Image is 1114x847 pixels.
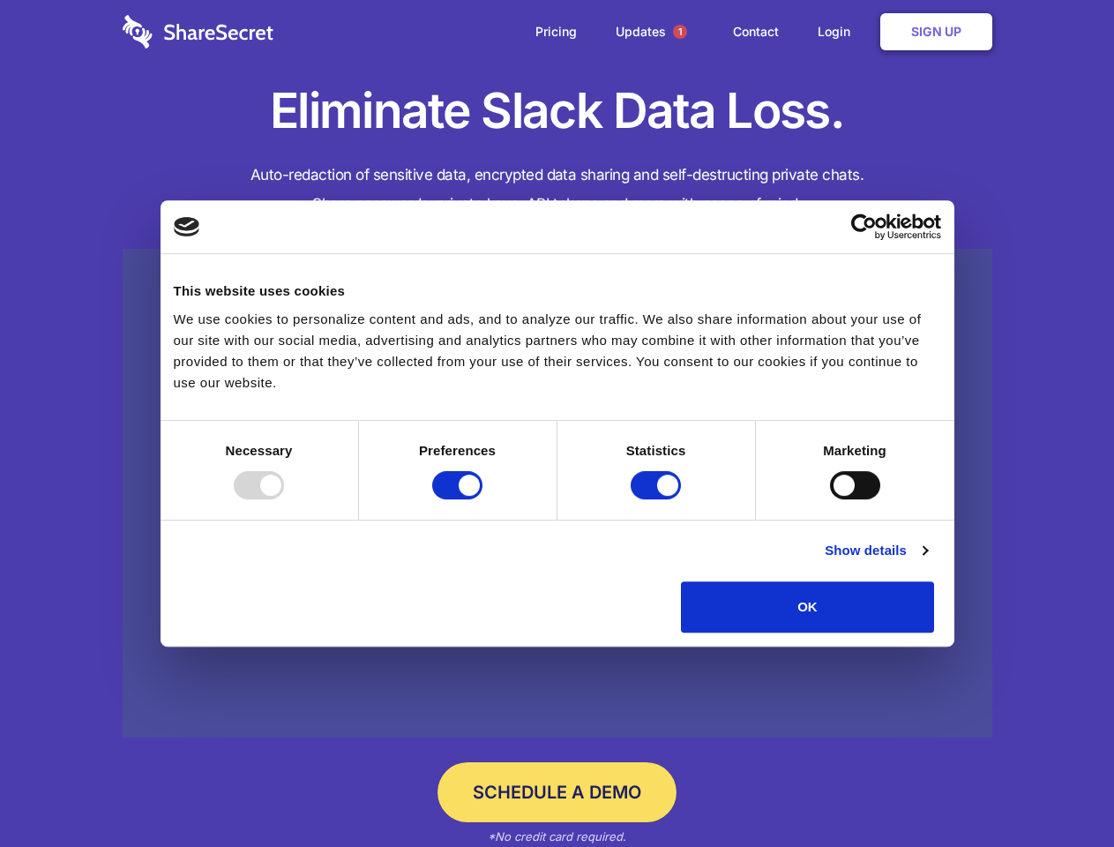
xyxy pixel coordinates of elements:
strong: Necessary [226,443,293,458]
a: Login [800,4,877,59]
span: 1 [673,25,687,39]
img: logo-wordmark-white-trans-d4663122ce5f474addd5e946df7df03e33cb6a1c49d2221995e7729f52c070b2.svg [123,15,273,49]
div: This website uses cookies [174,281,941,302]
a: Contact [715,4,796,59]
div: We use cookies to personalize content and ads, and to analyze our traffic. We also share informat... [174,309,941,394]
a: Pricing [518,4,594,59]
a: Show details [825,540,927,561]
a: Schedule a Demo [437,762,677,822]
img: logo [174,217,200,236]
a: Wistia video thumbnail [123,249,992,738]
h4: Auto-redaction of sensitive data, encrypted data sharing and self-destructing private chats. Shar... [123,161,992,219]
strong: Marketing [823,443,886,458]
h1: Eliminate Slack Data Loss. [123,79,992,143]
a: Usercentrics Cookiebot - opens in a new window [787,214,941,240]
button: OK [681,581,934,633]
strong: Preferences [419,443,496,458]
a: Sign Up [880,13,992,50]
em: *No credit card required. [488,829,626,843]
strong: Statistics [626,443,686,458]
